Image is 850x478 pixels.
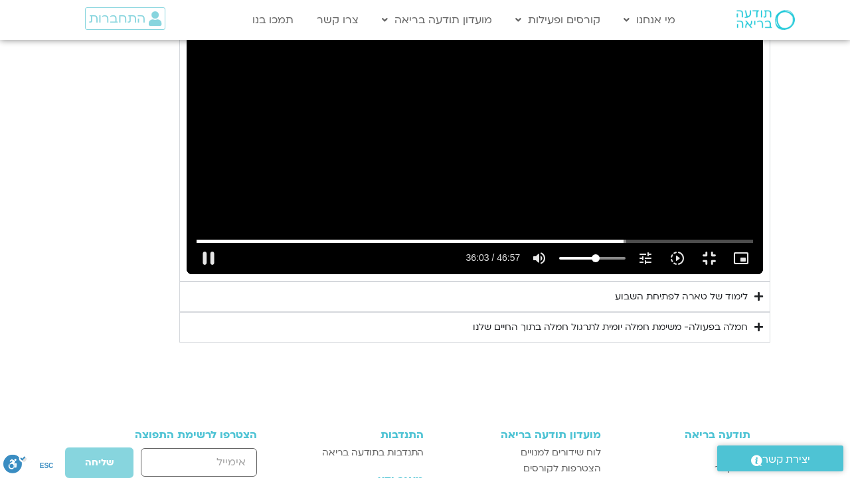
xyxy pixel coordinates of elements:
summary: חמלה בפעולה- משימת חמלה יומית לתרגול חמלה בתוך החיים שלנו [179,312,770,343]
span: לוח שידורים למנויים [521,445,601,461]
h3: התנדבות [294,429,424,441]
h3: תודעה בריאה [614,429,750,441]
span: שליחה [85,457,114,468]
a: התנדבות בתודעה בריאה [294,445,424,461]
div: לימוד של טארה לפתיחת השבוע [615,289,748,305]
a: מי אנחנו [617,7,682,33]
div: חמלה בפעולה- משימת חמלה יומית לתרגול חמלה בתוך החיים שלנו [473,319,748,335]
a: הצטרפות לקורסים [437,461,601,477]
span: הצטרפות לקורסים [523,461,601,477]
a: מועדון תודעה בריאה [375,7,499,33]
a: צור קשר [614,461,750,477]
a: יצירת קשר [717,445,843,471]
summary: לימוד של טארה לפתיחת השבוע [179,281,770,312]
a: תמכו בנו [246,7,300,33]
a: מי אנחנו [614,445,750,461]
a: צרו קשר [310,7,365,33]
a: התחברות [85,7,165,30]
input: אימייל [141,448,257,477]
span: התנדבות בתודעה בריאה [322,445,424,461]
h3: מועדון תודעה בריאה [437,429,601,441]
a: לוח שידורים למנויים [437,445,601,461]
span: יצירת קשר [762,451,810,469]
img: תודעה בריאה [736,10,795,30]
span: התחברות [89,11,145,26]
a: קורסים ופעילות [509,7,607,33]
h3: הצטרפו לרשימת התפוצה [100,429,257,441]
